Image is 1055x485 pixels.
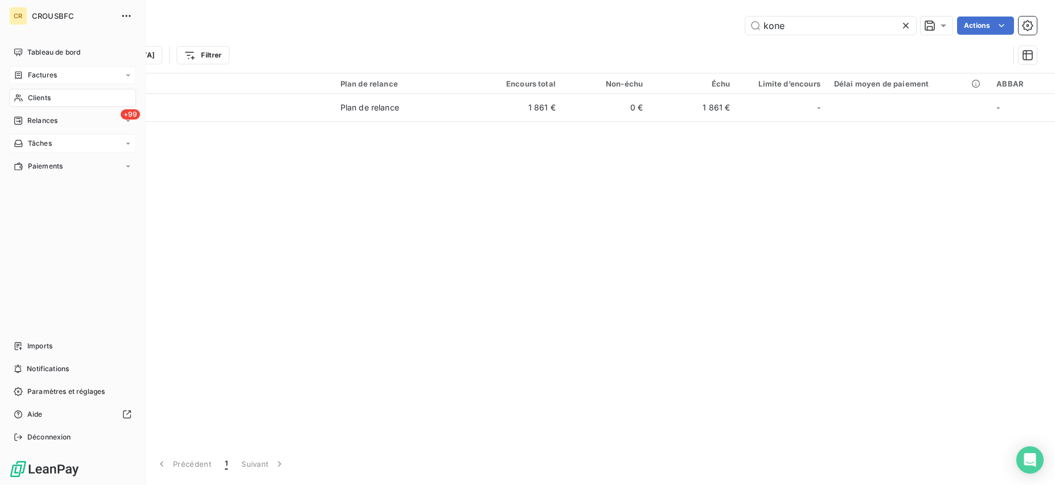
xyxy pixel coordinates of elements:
div: CR [9,7,27,25]
a: Paramètres et réglages [9,383,136,401]
span: +99 [121,109,140,120]
span: 1 [225,458,228,470]
button: 1 [218,452,235,476]
span: Clients [28,93,51,103]
div: Échu [656,79,730,88]
td: 0 € [563,94,650,121]
span: Factures [28,70,57,80]
span: Imports [27,341,52,351]
span: - [817,102,820,113]
span: Paiements [28,161,63,171]
span: - [996,102,1000,112]
button: Suivant [235,452,292,476]
a: Paiements [9,157,136,175]
div: Plan de relance [340,79,469,88]
a: Tableau de bord [9,43,136,61]
span: Tâches [28,138,52,149]
a: Aide [9,405,136,424]
td: 1 861 € [650,94,737,121]
input: Rechercher [745,17,916,35]
span: Paramètres et réglages [27,387,105,397]
div: ABBAR [996,79,1048,88]
span: C KONE AL [79,108,327,119]
a: Imports [9,337,136,355]
td: 1 861 € [475,94,563,121]
div: Plan de relance [340,102,399,113]
span: CROUSBFC [32,11,114,20]
div: Délai moyen de paiement [834,79,983,88]
div: Encours total [482,79,556,88]
div: Open Intercom Messenger [1016,446,1044,474]
div: Limite d’encours [744,79,820,88]
div: Non-échu [569,79,643,88]
span: Relances [27,116,58,126]
button: Actions [957,17,1014,35]
a: +99Relances [9,112,136,130]
span: Aide [27,409,43,420]
a: Factures [9,66,136,84]
a: Tâches [9,134,136,153]
span: Déconnexion [27,432,71,442]
button: Filtrer [176,46,229,64]
span: Tableau de bord [27,47,80,57]
button: Précédent [149,452,218,476]
a: Clients [9,89,136,107]
span: Notifications [27,364,69,374]
img: Logo LeanPay [9,460,80,478]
